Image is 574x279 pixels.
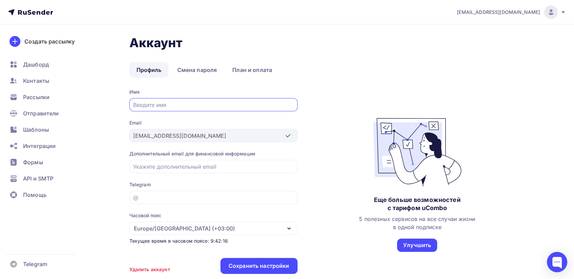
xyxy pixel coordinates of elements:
a: Профиль [129,62,169,78]
a: Смена пароля [170,62,224,78]
a: Отправители [5,107,86,120]
span: Дашборд [23,60,49,69]
span: API и SMTP [23,174,53,183]
a: [EMAIL_ADDRESS][DOMAIN_NAME] [457,5,566,19]
a: Контакты [5,74,86,88]
input: Введите имя [133,101,293,109]
h1: Аккаунт [129,35,537,50]
span: Формы [23,158,43,166]
div: Дополнительный email для финансовой информации [129,150,298,157]
span: Контакты [23,77,49,85]
div: Сохранить настройки [229,262,289,270]
div: Europe/[GEOGRAPHIC_DATA] (+03:00) [134,224,235,232]
div: @ [133,193,139,202]
div: Telegram [129,181,298,188]
span: Telegram [23,260,47,268]
div: Текущее время в часовом поясе: 9:42:16 [129,238,298,244]
div: Удалить аккаунт [129,266,170,273]
div: Имя [129,89,298,95]
div: Часовой пояс [129,212,161,219]
div: Еще больше возможностей с тарифом uCombo [374,196,460,212]
a: Дашборд [5,58,86,71]
div: Улучшить [403,241,431,249]
span: Шаблоны [23,126,49,134]
span: Отправители [23,109,59,117]
span: [EMAIL_ADDRESS][DOMAIN_NAME] [457,9,540,16]
div: Email [129,119,298,126]
input: Укажите дополнительный email [133,163,293,171]
div: Создать рассылку [24,37,75,45]
span: Помощь [23,191,47,199]
a: План и оплата [225,62,279,78]
a: Рассылки [5,90,86,104]
div: 5 полезных сервисов на все случаи жизни в одной подписке [359,215,475,231]
span: Интеграции [23,142,56,150]
button: Часовой пояс Europe/[GEOGRAPHIC_DATA] (+03:00) [129,212,298,235]
a: Формы [5,155,86,169]
span: Рассылки [23,93,50,101]
a: Шаблоны [5,123,86,136]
